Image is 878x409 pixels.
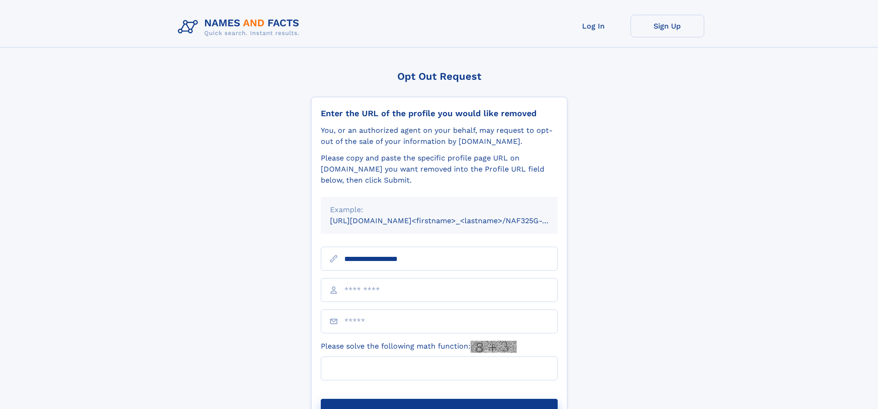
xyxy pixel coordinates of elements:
small: [URL][DOMAIN_NAME]<firstname>_<lastname>/NAF325G-xxxxxxxx [330,216,575,225]
label: Please solve the following math function: [321,341,517,353]
a: Sign Up [631,15,704,37]
div: Please copy and paste the specific profile page URL on [DOMAIN_NAME] you want removed into the Pr... [321,153,558,186]
div: Example: [330,204,548,215]
div: Opt Out Request [311,71,567,82]
img: Logo Names and Facts [174,15,307,40]
div: Enter the URL of the profile you would like removed [321,108,558,119]
div: You, or an authorized agent on your behalf, may request to opt-out of the sale of your informatio... [321,125,558,147]
a: Log In [557,15,631,37]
